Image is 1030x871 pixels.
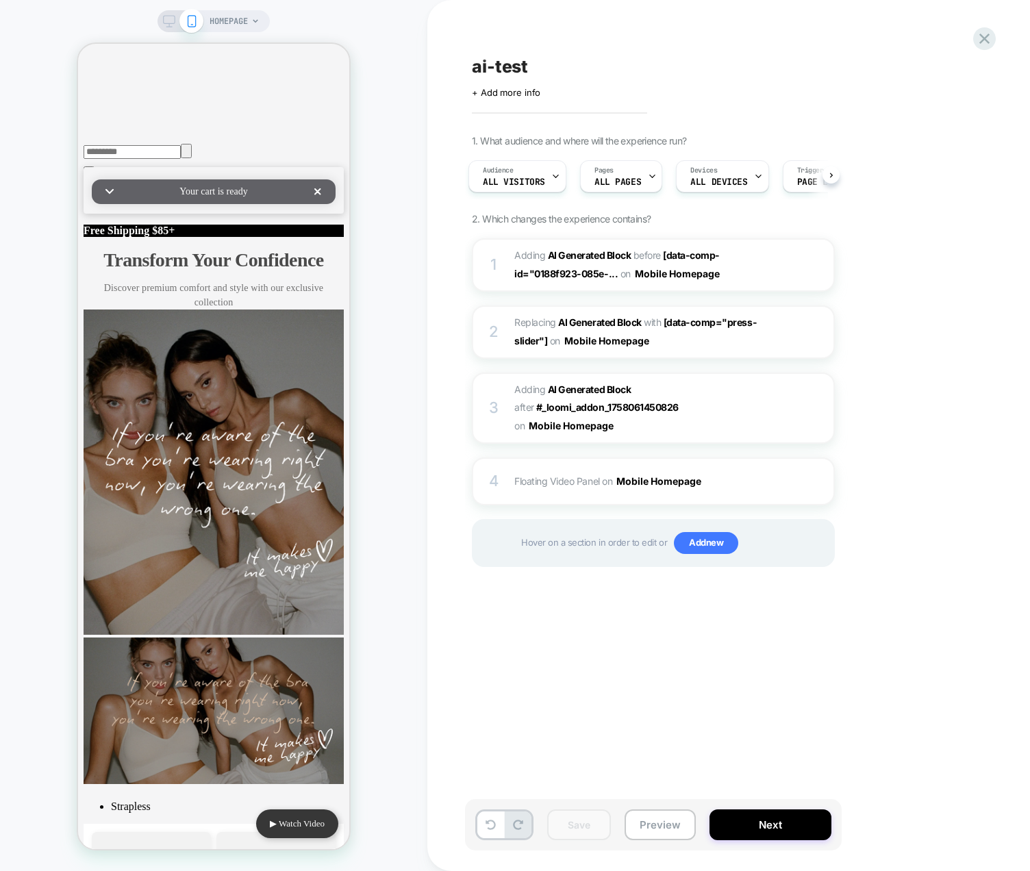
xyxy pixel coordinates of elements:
[548,383,631,395] b: AI Generated Block
[514,475,600,487] span: Floating Video Panel
[210,10,248,32] span: HOMEPAGE
[602,472,612,490] span: on
[5,594,266,740] img: Underoutfit Official Store.
[797,166,824,175] span: Trigger
[472,56,528,77] span: ai-test
[101,142,169,153] span: Your cart is ready
[483,166,514,175] span: Audience
[644,316,661,328] span: WITH
[548,249,631,261] b: AI Generated Block
[5,204,266,229] div: Transform Your Confidence
[472,135,686,147] span: 1. What audience and where will the experience run?
[514,401,534,413] span: AFTER
[5,123,16,127] button: Close Search
[514,383,631,395] span: Adding
[5,266,266,591] img: Underoutfit Official Store.
[514,417,525,434] span: on
[594,177,641,187] span: ALL PAGES
[674,532,738,554] span: Add new
[709,809,831,840] button: Next
[5,101,103,115] input: Search here
[550,332,560,349] span: on
[536,401,679,413] span: #_loomi_addon_1758061450826
[594,166,614,175] span: Pages
[487,468,501,495] div: 4
[5,181,97,192] strong: Free Shipping $85+
[529,416,625,435] button: Mobile Homepage
[487,394,501,422] div: 3
[620,265,631,282] span: on
[487,251,501,279] div: 1
[483,177,545,187] span: All Visitors
[472,87,540,98] span: + Add more info
[178,766,260,794] button: ▶ Watch Video
[564,331,660,351] button: Mobile Homepage
[558,316,642,328] b: AI Generated Block
[5,237,266,266] div: Discover premium comfort and style with our exclusive collection
[521,532,827,554] span: Hover on a section in order to edit or
[514,316,642,328] span: Replacing
[616,471,712,491] button: Mobile Homepage
[625,809,696,840] button: Preview
[635,264,731,283] button: Mobile Homepage
[690,166,717,175] span: Devices
[547,809,611,840] button: Save
[514,249,631,261] span: Adding
[33,757,266,769] div: Strapless
[472,213,651,225] span: 2. Which changes the experience contains?
[797,177,844,187] span: Page Load
[690,177,747,187] span: ALL DEVICES
[633,249,661,261] span: BEFORE
[103,100,114,114] button: Clear search
[487,318,501,346] div: 2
